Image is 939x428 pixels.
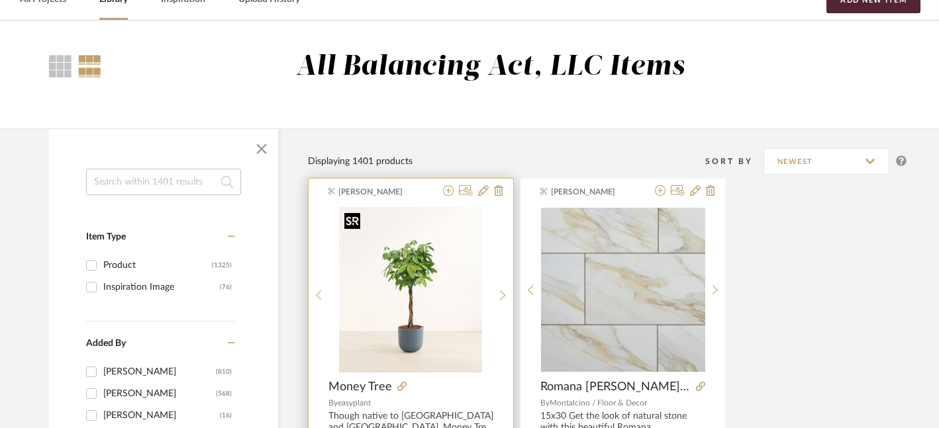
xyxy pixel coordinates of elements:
[541,208,705,372] img: Romana Bianca Porcelain Tile
[216,383,232,404] div: (568)
[86,169,241,195] input: Search within 1401 results
[103,277,220,298] div: Inspiration Image
[338,186,422,198] span: [PERSON_NAME]
[338,399,371,407] span: easyplant
[550,399,647,407] span: Montalcino / Floor & Decor
[248,136,275,162] button: Close
[328,380,392,394] span: Money Tree
[216,361,232,382] div: (810)
[103,405,220,426] div: [PERSON_NAME]
[540,399,550,407] span: By
[328,207,493,372] div: 0
[220,405,232,426] div: (16)
[540,380,691,394] span: Romana [PERSON_NAME] Tile
[551,186,634,198] span: [PERSON_NAME]
[705,155,764,168] div: Sort By
[86,339,126,348] span: Added By
[220,277,232,298] div: (76)
[339,207,482,372] img: Money Tree
[86,232,126,241] span: Item Type
[308,154,413,169] div: Displaying 1401 products
[296,50,685,84] div: All Balancing Act, LLC Items
[328,399,338,407] span: By
[103,255,212,276] div: Product
[103,361,216,382] div: [PERSON_NAME]
[103,383,216,404] div: [PERSON_NAME]
[212,255,232,276] div: (1325)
